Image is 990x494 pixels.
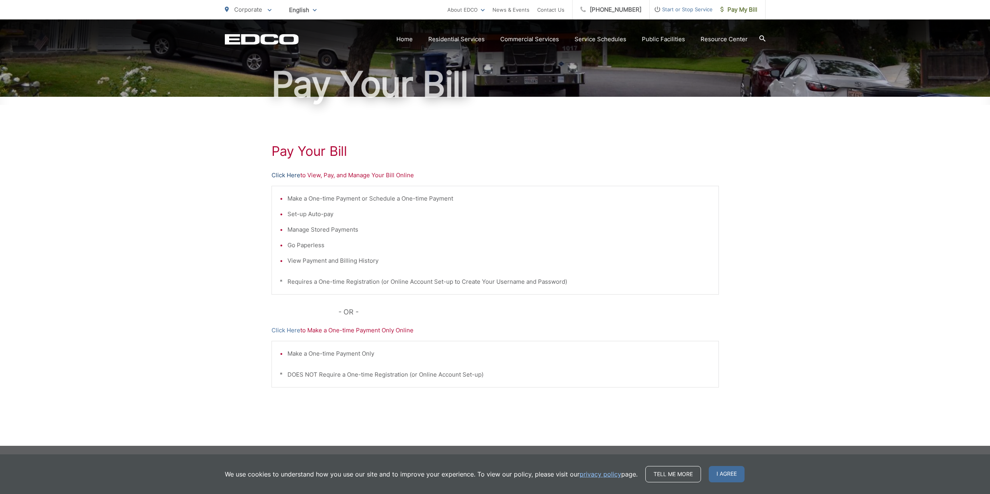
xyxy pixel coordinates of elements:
[492,5,529,14] a: News & Events
[500,35,559,44] a: Commercial Services
[287,241,711,250] li: Go Paperless
[225,470,638,479] p: We use cookies to understand how you use our site and to improve your experience. To view our pol...
[225,34,299,45] a: EDCD logo. Return to the homepage.
[225,65,766,104] h1: Pay Your Bill
[287,256,711,265] li: View Payment and Billing History
[272,143,719,159] h1: Pay Your Bill
[338,306,719,318] p: - OR -
[287,209,711,219] li: Set-up Auto-pay
[709,466,745,482] span: I agree
[428,35,485,44] a: Residential Services
[272,171,300,180] a: Click Here
[642,35,685,44] a: Public Facilities
[280,277,711,286] p: * Requires a One-time Registration (or Online Account Set-up to Create Your Username and Password)
[272,326,300,335] a: Click Here
[645,466,701,482] a: Tell me more
[287,349,711,358] li: Make a One-time Payment Only
[396,35,413,44] a: Home
[287,225,711,234] li: Manage Stored Payments
[720,5,757,14] span: Pay My Bill
[537,5,564,14] a: Contact Us
[580,470,621,479] a: privacy policy
[280,370,711,379] p: * DOES NOT Require a One-time Registration (or Online Account Set-up)
[234,6,262,13] span: Corporate
[575,35,626,44] a: Service Schedules
[272,171,719,180] p: to View, Pay, and Manage Your Bill Online
[701,35,748,44] a: Resource Center
[287,194,711,203] li: Make a One-time Payment or Schedule a One-time Payment
[283,3,322,17] span: English
[272,326,719,335] p: to Make a One-time Payment Only Online
[447,5,485,14] a: About EDCO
